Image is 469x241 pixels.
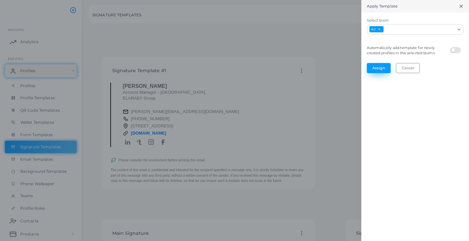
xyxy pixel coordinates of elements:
label: Select team [367,18,464,23]
button: Deselect All [377,27,382,32]
div: Search for option [367,24,464,35]
h5: Apply Template [367,4,398,8]
button: Assign [367,63,391,73]
legend: Automatically add template for newly created profiles in the selected teams [365,43,449,58]
input: Search for option [384,26,455,33]
button: Cancel [396,63,420,73]
span: All [369,26,383,32]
